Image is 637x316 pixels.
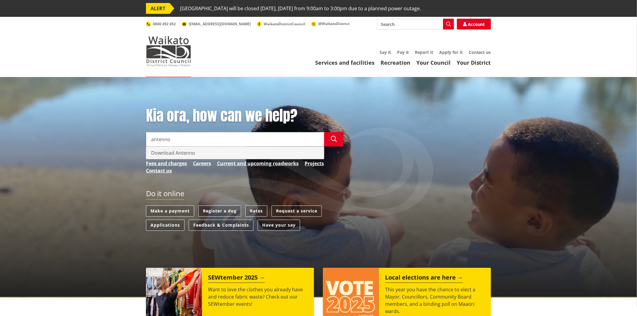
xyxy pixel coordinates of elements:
[146,206,194,217] a: Make a payment
[146,220,185,231] a: Applications
[189,21,251,26] span: [EMAIL_ADDRESS][DOMAIN_NAME]
[415,49,433,55] a: Report it
[305,160,324,167] a: Projects
[180,3,421,14] span: [GEOGRAPHIC_DATA] will be closed [DATE], [DATE] from 9:00am to 3:00pm due to a planned power outage.
[146,189,184,200] h2: Do it online
[189,220,253,231] a: Feedback & Complaints
[146,167,172,174] a: Contact us
[182,21,251,26] a: [EMAIL_ADDRESS][DOMAIN_NAME]
[416,59,451,66] a: Your Council
[146,21,176,26] a: 0800 492 452
[146,3,170,14] span: ALERT
[469,49,491,55] a: Contact us
[381,59,410,66] a: Recreation
[153,21,176,26] span: 0800 492 452
[457,59,491,66] a: Your District
[146,160,187,167] a: Fees and charges
[439,49,463,55] a: Apply for it
[146,107,343,125] h1: Kia ora, how can we help?
[198,206,241,217] a: Register a dog
[193,160,211,167] a: Careers
[146,132,324,147] input: Search input
[208,286,308,308] p: Want to love the clothes you already have and reduce fabric waste? Check out our SEWtember events!
[457,19,491,29] a: Account
[245,206,267,217] a: Rates
[146,147,324,159] div: Download Antenno
[272,206,322,217] a: Request a service
[264,21,305,26] span: WaikatoDistrictCouncil
[146,36,191,66] img: Waikato District Council - Te Kaunihera aa Takiwaa o Waikato
[385,274,463,283] h2: Local elections are here
[397,49,409,55] a: Pay it
[318,21,350,26] span: @WaikatoDistrict
[208,274,265,283] h2: SEWtember 2025
[311,21,350,26] a: @WaikatoDistrict
[609,291,631,312] iframe: Messenger Launcher
[257,21,305,26] a: WaikatoDistrictCouncil
[385,286,485,315] p: This year you have the chance to elect a Mayor, Councillors, Community Board members, and a bindi...
[377,19,454,29] input: Search input
[217,160,299,167] a: Current and upcoming roadworks
[258,220,300,231] a: Have your say
[380,49,391,55] a: Say it
[315,59,374,66] a: Services and facilities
